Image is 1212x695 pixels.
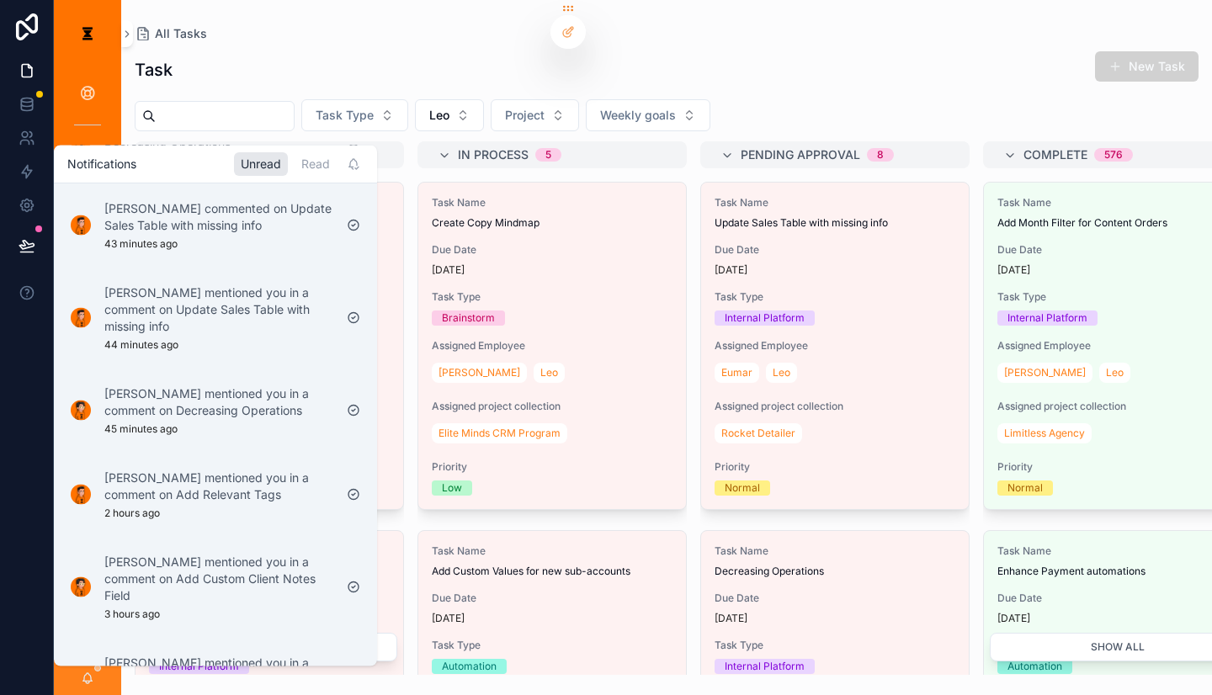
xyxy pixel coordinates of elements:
[715,363,759,383] a: Eumar
[442,480,462,496] div: Low
[442,310,495,326] div: Brainstorm
[432,423,567,443] a: Elite Minds CRM Program
[71,576,91,597] img: Notification icon
[442,659,497,674] div: Automation
[1095,51,1199,82] button: New Task
[71,215,91,235] img: Notification icon
[67,155,136,172] h1: Notifications
[715,639,955,652] span: Task Type
[415,99,484,131] button: Select Button
[234,151,288,175] div: Unread
[715,460,955,474] span: Priority
[417,182,687,510] a: Task NameCreate Copy MindmapDue Date[DATE]Task TypeBrainstormAssigned Employee[PERSON_NAME]LeoAss...
[104,654,333,687] p: [PERSON_NAME] mentioned you in a comment on Begin CEO Dashboard
[540,366,558,379] span: Leo
[439,427,561,440] span: Elite Minds CRM Program
[586,99,710,131] button: Select Button
[432,612,465,625] p: [DATE]
[545,148,551,162] div: 5
[458,146,529,163] span: In Process
[71,484,91,504] img: Notification icon
[432,339,672,353] span: Assigned Employee
[725,480,760,496] div: Normal
[721,366,752,379] span: Eumar
[505,107,545,124] span: Project
[997,423,1092,443] a: Limitless Agency
[715,263,747,277] p: [DATE]
[432,216,672,230] span: Create Copy Mindmap
[135,25,207,42] a: All Tasks
[432,196,672,210] span: Task Name
[534,363,565,383] a: Leo
[104,284,333,334] p: [PERSON_NAME] mentioned you in a comment on Update Sales Table with missing info
[316,107,374,124] span: Task Type
[432,639,672,652] span: Task Type
[54,67,121,614] div: scrollable content
[71,307,91,327] img: Notification icon
[715,592,955,605] span: Due Date
[301,99,408,131] button: Select Button
[104,199,333,233] p: [PERSON_NAME] commented on Update Sales Table with missing info
[104,506,160,519] p: 2 hours ago
[491,99,579,131] button: Select Button
[439,366,520,379] span: [PERSON_NAME]
[432,400,672,413] span: Assigned project collection
[1099,363,1130,383] a: Leo
[295,151,337,175] div: Read
[432,363,527,383] a: [PERSON_NAME]
[715,565,955,578] span: Decreasing Operations
[773,366,790,379] span: Leo
[135,58,173,82] h1: Task
[715,612,747,625] p: [DATE]
[715,243,955,257] span: Due Date
[104,422,178,435] p: 45 minutes ago
[432,544,672,558] span: Task Name
[432,592,672,605] span: Due Date
[71,400,91,420] img: Notification icon
[1106,366,1124,379] span: Leo
[104,607,160,620] p: 3 hours ago
[432,565,672,578] span: Add Custom Values for new sub-accounts
[1104,148,1123,162] div: 576
[741,146,860,163] span: Pending Approval
[155,25,207,42] span: All Tasks
[1007,480,1043,496] div: Normal
[715,423,802,443] a: Rocket Detailer
[432,290,672,304] span: Task Type
[104,385,333,418] p: [PERSON_NAME] mentioned you in a comment on Decreasing Operations
[997,612,1030,625] p: [DATE]
[104,469,333,502] p: [PERSON_NAME] mentioned you in a comment on Add Relevant Tags
[104,553,333,603] p: [PERSON_NAME] mentioned you in a comment on Add Custom Client Notes Field
[715,544,955,558] span: Task Name
[429,107,449,124] span: Leo
[721,427,795,440] span: Rocket Detailer
[1023,146,1087,163] span: Complete
[1004,427,1085,440] span: Limitless Agency
[432,263,465,277] p: [DATE]
[700,182,970,510] a: Task NameUpdate Sales Table with missing infoDue Date[DATE]Task TypeInternal PlatformAssigned Emp...
[715,216,955,230] span: Update Sales Table with missing info
[725,659,805,674] div: Internal Platform
[104,337,178,351] p: 44 minutes ago
[432,243,672,257] span: Due Date
[715,196,955,210] span: Task Name
[715,290,955,304] span: Task Type
[715,339,955,353] span: Assigned Employee
[997,363,1092,383] a: [PERSON_NAME]
[997,263,1030,277] p: [DATE]
[104,236,178,250] p: 43 minutes ago
[1004,366,1086,379] span: [PERSON_NAME]
[432,460,672,474] span: Priority
[715,400,955,413] span: Assigned project collection
[74,20,101,47] img: App logo
[600,107,676,124] span: Weekly goals
[725,310,805,326] div: Internal Platform
[877,148,884,162] div: 8
[1007,310,1087,326] div: Internal Platform
[766,363,797,383] a: Leo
